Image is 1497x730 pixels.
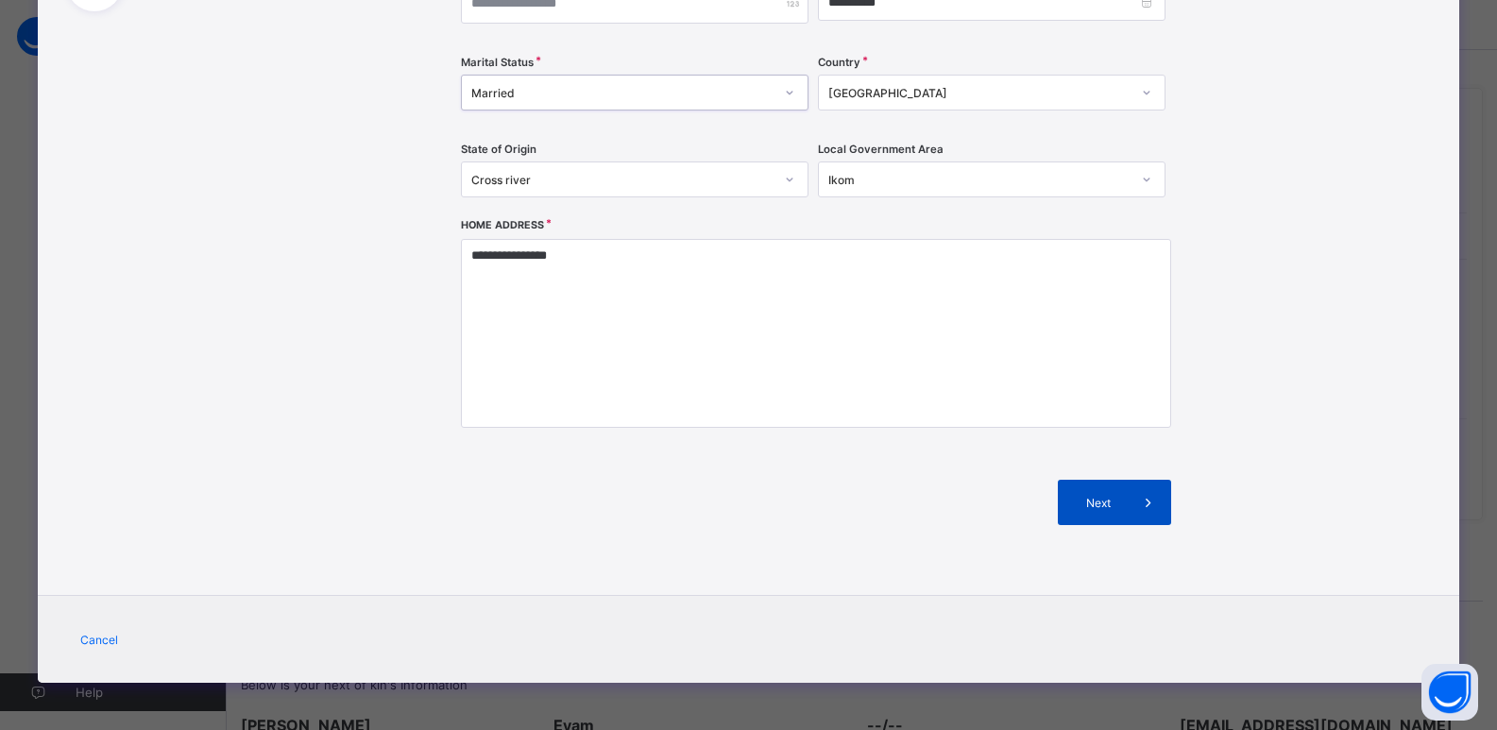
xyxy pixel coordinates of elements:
[828,173,1131,187] div: Ikom
[461,143,536,156] span: State of Origin
[1421,664,1478,721] button: Open asap
[471,86,774,100] div: Married
[818,56,860,69] span: Country
[461,56,534,69] span: Marital Status
[461,219,544,231] label: Home Address
[828,86,1131,100] div: [GEOGRAPHIC_DATA]
[1072,496,1126,510] span: Next
[80,633,118,647] span: Cancel
[818,143,944,156] span: Local Government Area
[471,173,774,187] div: Cross river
